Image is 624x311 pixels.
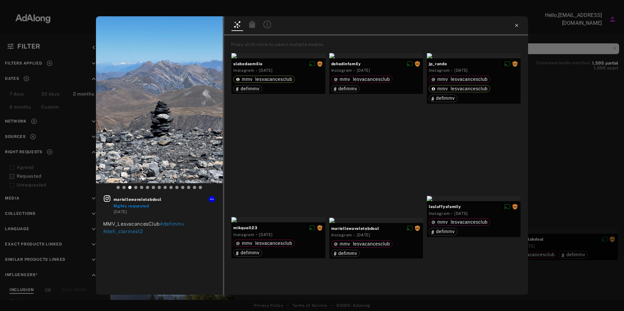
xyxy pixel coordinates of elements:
div: defimmv [236,250,259,255]
span: mmv_lesvacancesclub [242,241,292,246]
div: mmv_lesvacancesclub [431,86,488,91]
span: MMV_LesvacancesClub [103,221,160,227]
span: · [451,211,453,216]
span: mmv_lesvacancesclub [437,86,488,91]
div: mmv_lesvacancesclub [431,77,488,81]
div: Instagram [233,232,254,238]
time: 2025-07-31T11:35:19.000Z [454,211,468,216]
span: · [256,232,257,237]
img: INS_DN5CuKQje6f_10 [96,16,223,183]
span: slebodaemilie [233,61,323,67]
div: mmv_lesvacancesclub [236,241,292,245]
div: mmv_lesvacancesclub [431,220,488,224]
div: defimmv [236,86,259,91]
div: Instagram [429,67,449,73]
button: Disable diffusion on this media [307,224,317,231]
span: mmv_lesvacancesclub [340,77,390,82]
button: Disable diffusion on this media [307,60,317,67]
div: Instagram [233,67,254,73]
div: Instagram [331,67,352,73]
span: mikquell23 [233,225,323,231]
div: defimmv [431,96,455,100]
span: mmv_lesvacancesclub [437,219,488,225]
span: defimmv [241,86,259,91]
time: 2025-08-21T19:55:46.000Z [259,68,273,73]
span: Rights requested [317,61,323,66]
span: Rights requested [317,225,323,230]
div: mmv_lesvacancesclub [334,242,390,246]
span: Rights requested [114,204,149,208]
time: 2025-08-28T08:03:18.000Z [114,210,127,214]
span: lesluffysfamily [429,204,519,210]
div: mmv_lesvacancesclub [334,77,390,81]
div: Instagram [429,211,449,216]
div: defimmv [334,86,357,91]
span: #defimmv [160,221,184,227]
span: defimmv [436,96,455,101]
span: Rights requested [414,61,420,66]
span: Rights requested [414,226,420,230]
span: mmv_lesvacancesclub [340,241,390,246]
div: Instagram [331,232,352,238]
span: Rights requested [512,204,518,209]
time: 2025-08-28T08:03:18.000Z [357,233,370,237]
span: defimmv [436,229,455,234]
button: Disable diffusion on this media [405,225,414,232]
span: Rights requested [512,61,518,66]
span: mmv_lesvacancesclub [437,77,488,82]
div: defimmv [334,251,357,256]
div: defimmv [431,229,455,234]
div: mmv_lesvacancesclub [236,77,292,81]
time: 2025-08-22T18:59:51.000Z [357,68,370,73]
div: Press shift+click to select multiple medias [231,41,526,48]
span: mariellewaveletabdoul [114,197,216,202]
iframe: Chat Widget [591,280,624,311]
span: defimmv [338,251,357,256]
span: defimmv [338,86,357,91]
button: Disable diffusion on this media [502,203,512,210]
time: 2025-07-24T05:44:56.000Z [259,232,273,237]
time: 2025-08-06T21:31:58.000Z [454,68,468,73]
span: jp_rando [429,61,519,67]
span: · [353,233,355,238]
span: · [353,68,355,73]
span: #defi_clarines12 [103,229,143,234]
span: defimmv [241,250,259,255]
button: Disable diffusion on this media [502,60,512,67]
span: dehedinfamily [331,61,421,67]
div: Widget de chat [591,280,624,311]
span: mariellewaveletabdoul [331,226,421,231]
span: · [451,68,453,73]
span: · [256,68,257,73]
span: mmv_lesvacancesclub [242,77,292,82]
button: Disable diffusion on this media [405,60,414,67]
